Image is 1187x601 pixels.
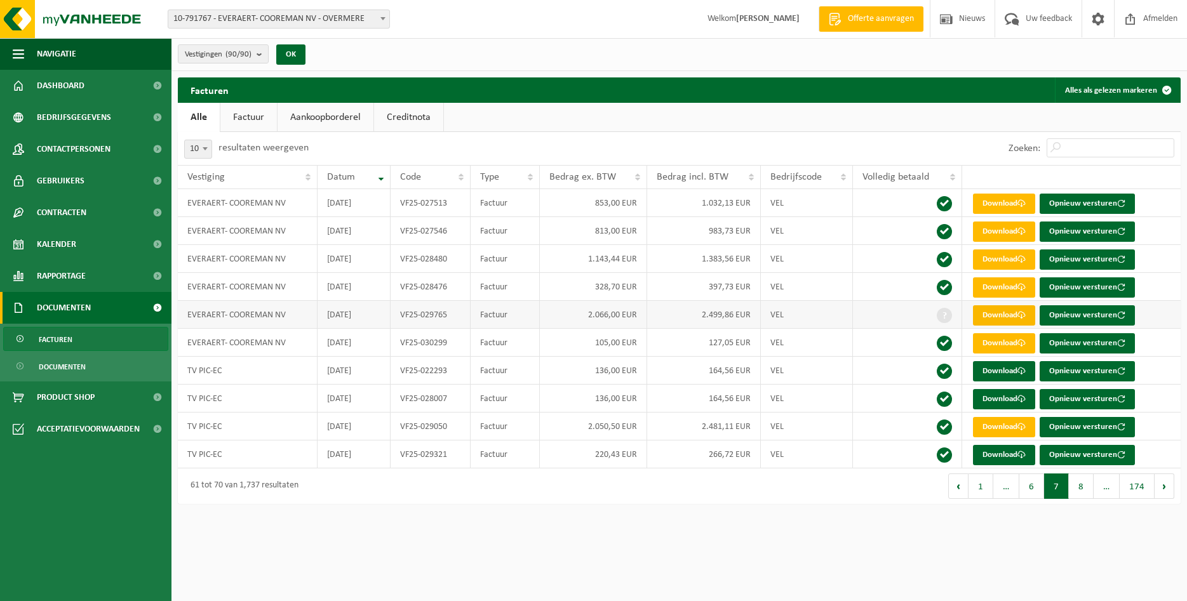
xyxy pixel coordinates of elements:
td: 164,56 EUR [647,357,761,385]
span: Navigatie [37,38,76,70]
td: EVERAERT- COOREMAN NV [178,273,318,301]
span: 10-791767 - EVERAERT- COOREMAN NV - OVERMERE [168,10,390,29]
td: 2.050,50 EUR [540,413,648,440]
td: [DATE] [318,385,391,413]
a: Download [973,277,1035,298]
span: Documenten [39,355,86,379]
a: Alle [178,103,220,132]
a: Download [973,221,1035,242]
a: Factuur [220,103,277,132]
a: Facturen [3,327,168,351]
td: VF25-028480 [391,245,471,273]
button: Vestigingen(90/90) [178,44,269,63]
td: 397,73 EUR [647,273,761,301]
td: TV PIC-EC [178,413,318,440]
td: 1.143,44 EUR [540,245,648,273]
button: Opnieuw versturen [1040,445,1135,465]
td: Factuur [471,189,540,217]
span: 10 [185,140,211,158]
td: VEL [761,189,852,217]
span: Dashboard [37,70,84,102]
span: Volledig betaald [862,172,929,182]
td: Factuur [471,245,540,273]
td: VF25-022293 [391,357,471,385]
button: Opnieuw versturen [1040,389,1135,409]
span: Kalender [37,228,76,260]
td: [DATE] [318,329,391,357]
span: Vestigingen [185,45,251,64]
td: Factuur [471,329,540,357]
td: [DATE] [318,440,391,468]
td: VF25-029050 [391,413,471,440]
td: Factuur [471,357,540,385]
span: Gebruikers [37,165,84,197]
td: VEL [761,357,852,385]
td: Factuur [471,301,540,329]
span: Vestiging [187,172,225,182]
td: 2.066,00 EUR [540,301,648,329]
button: Opnieuw versturen [1040,277,1135,298]
a: Creditnota [374,103,443,132]
div: 61 tot 70 van 1,737 resultaten [184,475,298,498]
button: Opnieuw versturen [1040,305,1135,326]
td: 220,43 EUR [540,440,648,468]
button: 7 [1044,473,1069,499]
td: VEL [761,385,852,413]
td: 1.383,56 EUR [647,245,761,273]
td: 2.499,86 EUR [647,301,761,329]
span: Bedrijfscode [770,172,822,182]
span: Offerte aanvragen [845,13,917,25]
td: 2.481,11 EUR [647,413,761,440]
td: [DATE] [318,189,391,217]
a: Download [973,305,1035,326]
td: 813,00 EUR [540,217,648,245]
td: 127,05 EUR [647,329,761,357]
span: Contracten [37,197,86,228]
span: Type [480,172,499,182]
span: Code [400,172,421,182]
td: 328,70 EUR [540,273,648,301]
span: Contactpersonen [37,133,111,165]
a: Aankoopborderel [278,103,373,132]
a: Download [973,249,1035,270]
td: 983,73 EUR [647,217,761,245]
span: Datum [327,172,355,182]
td: [DATE] [318,245,391,273]
td: Factuur [471,217,540,245]
td: [DATE] [318,273,391,301]
button: 174 [1120,473,1155,499]
td: VF25-029321 [391,440,471,468]
td: [DATE] [318,217,391,245]
span: 10 [184,140,212,159]
td: VF25-028476 [391,273,471,301]
td: Factuur [471,273,540,301]
td: VEL [761,413,852,440]
td: EVERAERT- COOREMAN NV [178,329,318,357]
td: VF25-029765 [391,301,471,329]
span: … [1094,473,1120,499]
td: 266,72 EUR [647,440,761,468]
count: (90/90) [225,50,251,58]
td: Factuur [471,385,540,413]
button: Opnieuw versturen [1040,333,1135,353]
button: 8 [1069,473,1094,499]
span: Product Shop [37,381,95,413]
td: VEL [761,217,852,245]
td: 136,00 EUR [540,385,648,413]
td: VEL [761,245,852,273]
button: OK [276,44,305,65]
td: VEL [761,301,852,329]
td: Factuur [471,440,540,468]
td: [DATE] [318,357,391,385]
button: Next [1155,473,1174,499]
span: Documenten [37,292,91,324]
td: TV PIC-EC [178,440,318,468]
td: 164,56 EUR [647,385,761,413]
button: Opnieuw versturen [1040,221,1135,242]
td: VF25-030299 [391,329,471,357]
td: EVERAERT- COOREMAN NV [178,301,318,329]
button: Opnieuw versturen [1040,361,1135,381]
a: Offerte aanvragen [819,6,923,32]
td: EVERAERT- COOREMAN NV [178,245,318,273]
td: [DATE] [318,413,391,440]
